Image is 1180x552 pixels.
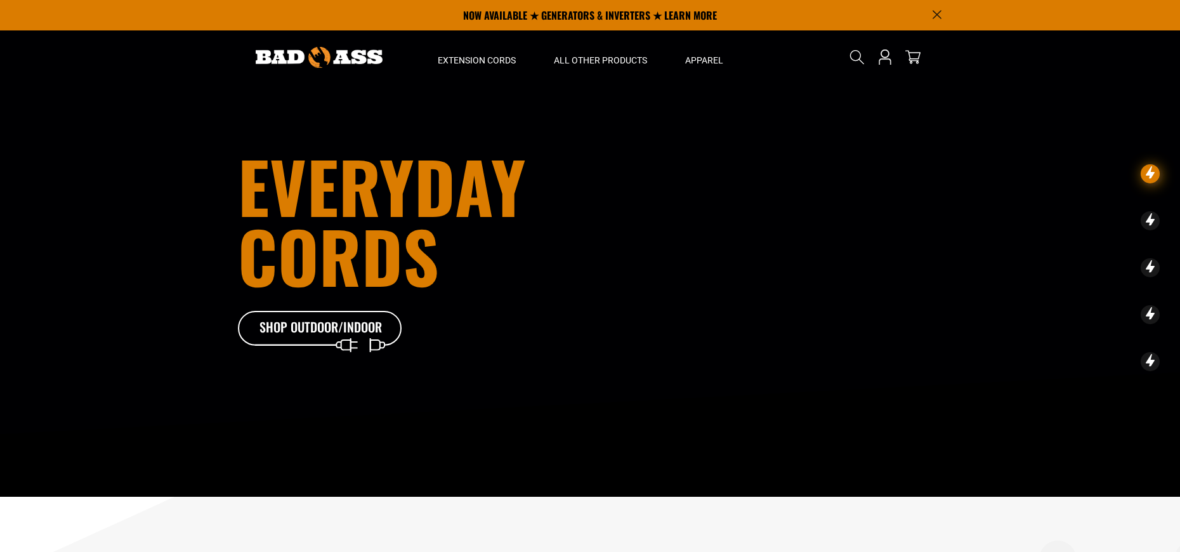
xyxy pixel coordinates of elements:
summary: All Other Products [535,30,666,84]
a: Shop Outdoor/Indoor [238,311,403,346]
summary: Extension Cords [419,30,535,84]
summary: Apparel [666,30,742,84]
img: Bad Ass Extension Cords [256,47,383,68]
span: Apparel [685,55,723,66]
span: Extension Cords [438,55,516,66]
summary: Search [847,47,867,67]
h1: Everyday cords [238,151,660,291]
span: All Other Products [554,55,647,66]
